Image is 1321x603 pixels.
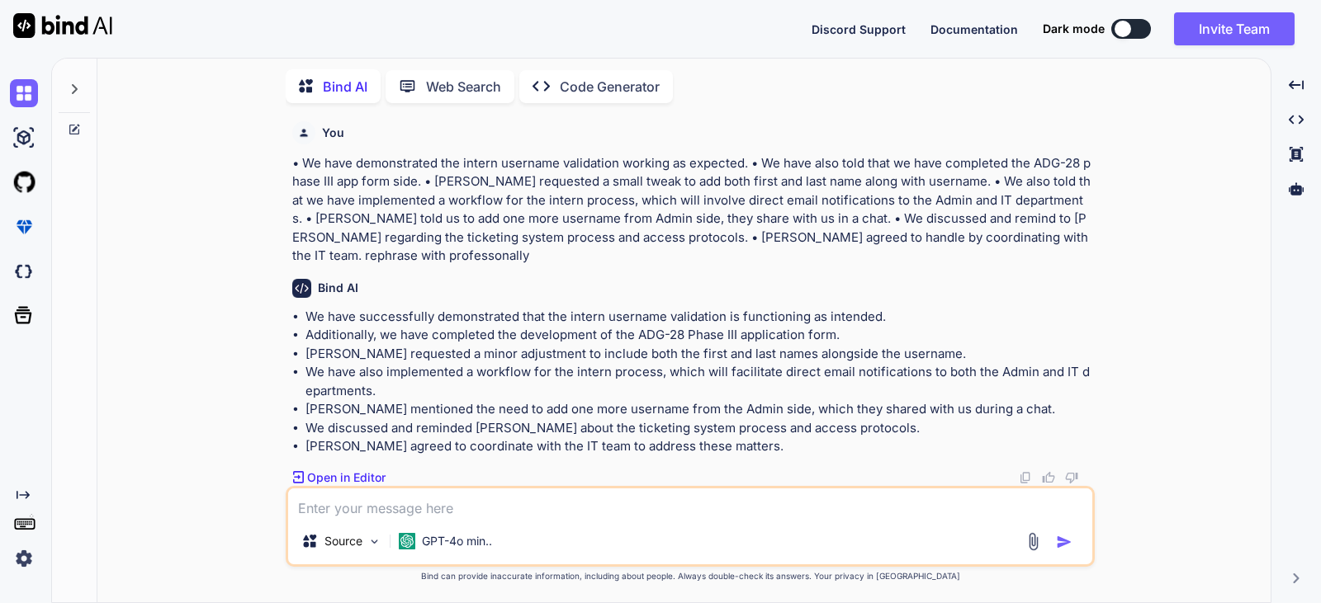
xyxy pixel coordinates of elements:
[305,437,1091,456] li: [PERSON_NAME] agreed to coordinate with the IT team to address these matters.
[322,125,344,141] h6: You
[318,280,358,296] h6: Bind AI
[10,544,38,572] img: settings
[812,21,906,38] button: Discord Support
[286,570,1095,582] p: Bind can provide inaccurate information, including about people. Always double-check its answers....
[323,77,367,97] p: Bind AI
[1056,534,1072,550] img: icon
[422,533,492,549] p: GPT-4o min..
[560,77,660,97] p: Code Generator
[10,79,38,107] img: chat
[305,419,1091,438] li: We discussed and reminded [PERSON_NAME] about the ticketing system process and access protocols.
[13,13,112,38] img: Bind AI
[1019,471,1032,484] img: copy
[305,400,1091,419] li: [PERSON_NAME] mentioned the need to add one more username from the Admin side, which they shared ...
[399,533,415,549] img: GPT-4o mini
[305,326,1091,345] li: Additionally, we have completed the development of the ADG-28 Phase III application form.
[1024,532,1043,551] img: attachment
[305,345,1091,364] li: [PERSON_NAME] requested a minor adjustment to include both the first and last names alongside the...
[305,363,1091,400] li: We have also implemented a workflow for the intern process, which will facilitate direct email no...
[305,308,1091,327] li: We have successfully demonstrated that the intern username validation is functioning as intended.
[292,154,1091,266] p: • We have demonstrated the intern username validation working as expected. • We have also told th...
[812,22,906,36] span: Discord Support
[1065,471,1078,484] img: dislike
[1043,21,1105,37] span: Dark mode
[1174,12,1295,45] button: Invite Team
[307,469,386,486] p: Open in Editor
[324,533,362,549] p: Source
[1042,471,1055,484] img: like
[930,21,1018,38] button: Documentation
[10,168,38,196] img: githubLight
[426,77,501,97] p: Web Search
[10,213,38,241] img: premium
[367,535,381,549] img: Pick Models
[930,22,1018,36] span: Documentation
[10,124,38,152] img: ai-studio
[10,257,38,285] img: darkCloudIdeIcon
